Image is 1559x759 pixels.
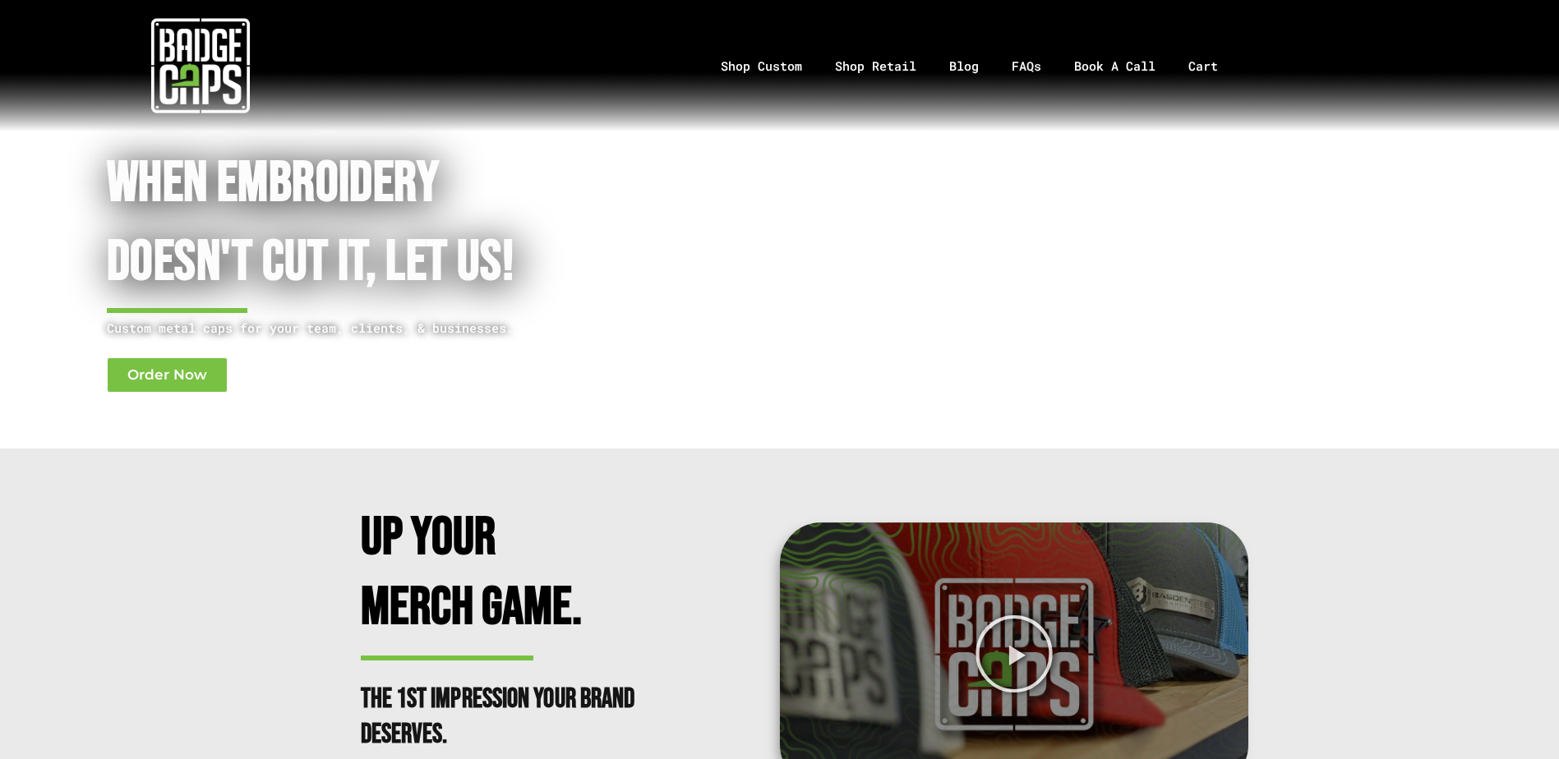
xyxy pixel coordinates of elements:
h2: The 1st impression your brand deserves. [361,682,648,752]
a: FAQs [995,23,1058,109]
h1: When Embroidery Doesn't cut it, Let Us! [107,145,694,303]
a: Shop Retail [819,23,933,109]
h2: Up Your Merch Game. [361,504,648,642]
p: Custom metal caps for your team, clients, & businesses. [107,318,694,338]
div: Play Video [974,614,1054,694]
img: badgecaps white logo with green acccent [151,16,250,115]
a: Book A Call [1058,23,1172,109]
a: Order Now [107,357,228,393]
a: Blog [933,23,995,109]
a: Shop Custom [704,23,819,109]
nav: Menu [400,23,1559,109]
span: Order Now [127,368,207,382]
a: Cart [1172,23,1255,109]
